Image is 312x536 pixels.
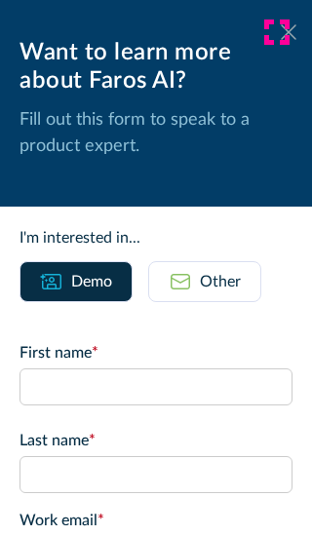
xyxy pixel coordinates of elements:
label: First name [19,341,292,364]
p: Fill out this form to speak to a product expert. [19,107,292,160]
label: Work email [19,509,292,532]
div: Want to learn more about Faros AI? [19,39,292,96]
div: Other [200,270,241,293]
div: I'm interested in... [19,226,292,249]
div: Demo [71,270,112,293]
label: Last name [19,429,292,452]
